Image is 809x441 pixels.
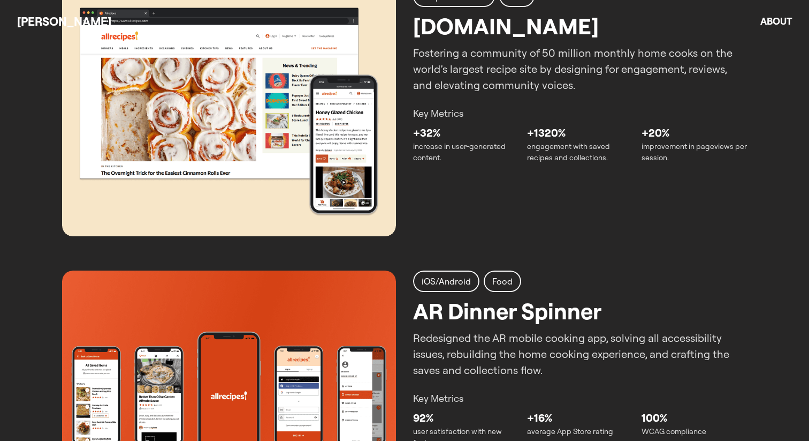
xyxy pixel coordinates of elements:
[413,141,518,163] p: increase in user-generated content.
[527,141,632,163] p: engagement with saved recipes and collections.
[642,426,747,437] p: WCAG compliance
[413,294,601,328] h2: AR Dinner Spinner
[422,275,471,288] h2: iOS/Android
[413,330,747,378] p: Redesigned the AR mobile cooking app, solving all accessibility issues, rebuilding the home cooki...
[642,125,747,141] p: +20%
[413,45,747,93] p: Fostering a community of 50 million monthly home cooks on the world’s largest recipe site by desi...
[413,391,747,406] p: Key Metrics
[527,410,632,426] p: +16%
[642,410,747,426] p: 100%
[492,275,513,288] h2: Food
[760,15,792,27] a: About
[527,125,632,141] p: +1320%
[527,426,632,437] p: average App Store rating
[17,14,111,29] a: [PERSON_NAME]
[642,141,747,163] p: improvement in pageviews per session.
[413,125,518,141] p: +32%
[413,410,518,426] p: 92%
[413,106,747,121] p: Key Metrics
